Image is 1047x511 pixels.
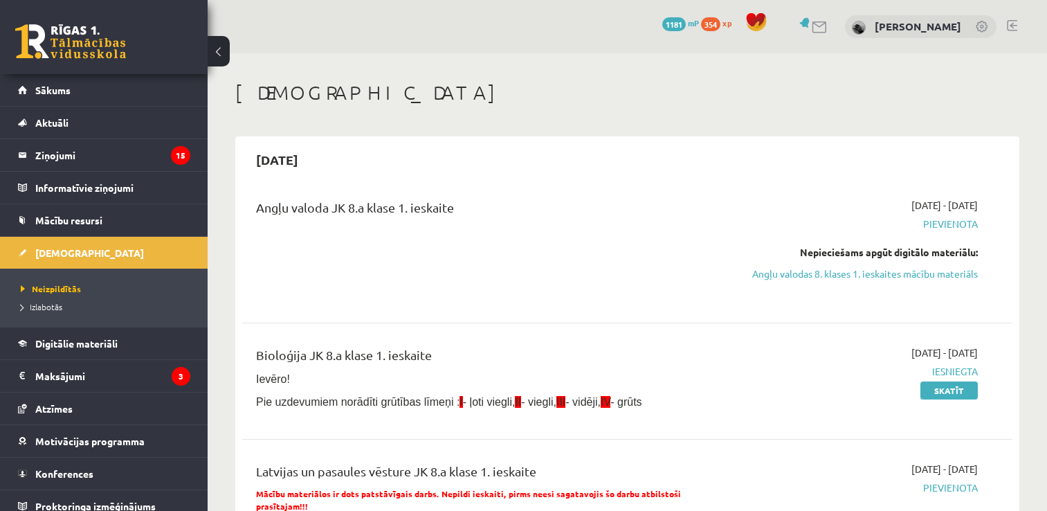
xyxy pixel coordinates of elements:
[256,462,730,487] div: Latvijas un pasaules vēsture JK 8.a klase 1. ieskaite
[256,396,642,408] span: Pie uzdevumiem norādīti grūtības līmeņi : - ļoti viegli, - viegli, - vidēji, - grūts
[751,267,978,281] a: Angļu valodas 8. klases 1. ieskaites mācību materiāls
[751,364,978,379] span: Iesniegta
[21,301,194,313] a: Izlabotās
[662,17,699,28] a: 1181 mP
[875,19,961,33] a: [PERSON_NAME]
[18,237,190,269] a: [DEMOGRAPHIC_DATA]
[35,337,118,350] span: Digitālie materiāli
[18,107,190,138] a: Aktuāli
[35,172,190,204] legend: Informatīvie ziņojumi
[911,346,978,360] span: [DATE] - [DATE]
[556,396,565,408] span: III
[35,435,145,447] span: Motivācijas programma
[459,396,462,408] span: I
[35,139,190,171] legend: Ziņojumi
[35,84,71,96] span: Sākums
[601,396,610,408] span: IV
[18,360,190,392] a: Maksājumi3
[21,283,81,294] span: Neizpildītās
[751,481,978,495] span: Pievienota
[911,462,978,476] span: [DATE] - [DATE]
[722,17,731,28] span: xp
[21,301,62,312] span: Izlabotās
[920,382,978,400] a: Skatīt
[18,204,190,236] a: Mācību resursi
[35,360,190,392] legend: Maksājumi
[256,373,290,385] span: Ievēro!
[35,402,73,415] span: Atzīmes
[662,17,686,31] span: 1181
[256,346,730,371] div: Bioloģija JK 8.a klase 1. ieskaite
[21,283,194,295] a: Neizpildītās
[18,458,190,490] a: Konferences
[171,146,190,165] i: 15
[18,328,190,359] a: Digitālie materiāli
[751,217,978,231] span: Pievienota
[751,245,978,260] div: Nepieciešams apgūt digitālo materiālu:
[235,81,1019,105] h1: [DEMOGRAPHIC_DATA]
[18,139,190,171] a: Ziņojumi15
[688,17,699,28] span: mP
[18,425,190,457] a: Motivācijas programma
[18,172,190,204] a: Informatīvie ziņojumi
[515,396,521,408] span: II
[172,367,190,386] i: 3
[35,116,69,129] span: Aktuāli
[242,143,312,176] h2: [DATE]
[35,214,102,226] span: Mācību resursi
[701,17,720,31] span: 354
[852,21,866,35] img: Samanta Dakša
[911,198,978,213] span: [DATE] - [DATE]
[15,24,126,59] a: Rīgas 1. Tālmācības vidusskola
[35,246,144,259] span: [DEMOGRAPHIC_DATA]
[18,393,190,424] a: Atzīmes
[256,198,730,224] div: Angļu valoda JK 8.a klase 1. ieskaite
[18,74,190,106] a: Sākums
[35,467,93,480] span: Konferences
[701,17,738,28] a: 354 xp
